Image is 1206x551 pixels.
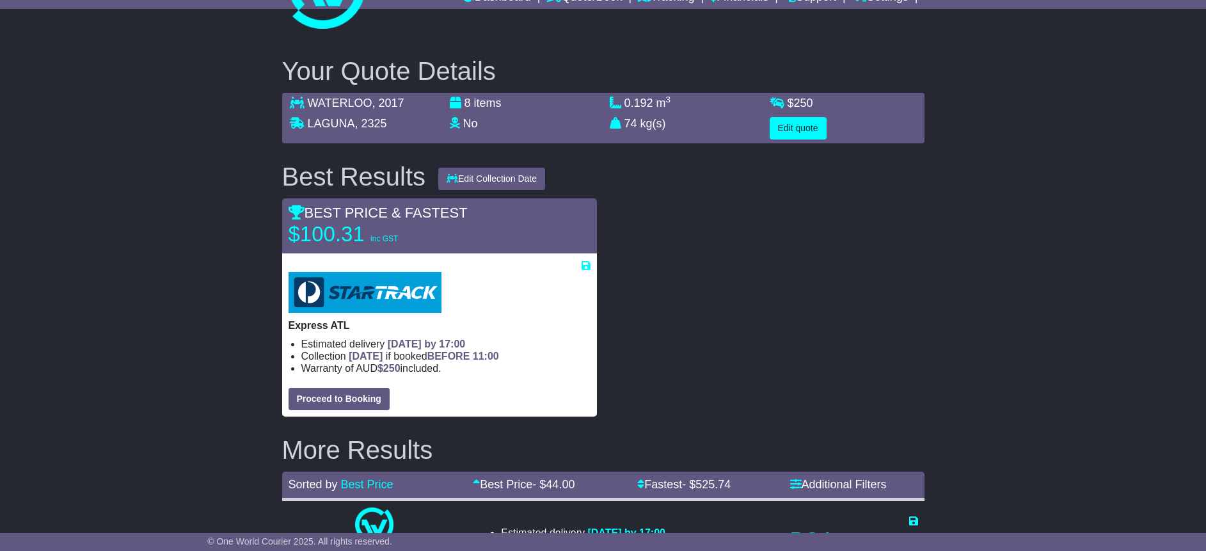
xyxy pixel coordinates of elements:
span: 8 [464,97,471,109]
span: 525.74 [695,478,731,491]
span: © One World Courier 2025. All rights reserved. [207,536,392,547]
h2: Your Quote Details [282,57,924,85]
span: WATERLOO [308,97,372,109]
span: , 2017 [372,97,404,109]
span: Sorted by [289,478,338,491]
button: Edit Collection Date [438,168,545,190]
span: , 2325 [355,117,387,130]
span: LAGUNA [308,117,355,130]
span: 74 [624,117,637,130]
li: Warranty of AUD included. [301,362,591,374]
span: [DATE] by 17:00 [587,527,665,538]
span: [DATE] [349,351,383,362]
button: Edit quote [770,117,827,140]
a: Best Price- $44.00 [473,478,575,491]
span: 250 [794,97,813,109]
span: [DATE] by 17:00 [388,339,466,349]
li: Estimated delivery [301,338,591,350]
img: StarTrack: Express ATL [289,272,441,313]
span: No [463,117,478,130]
h2: More Results [282,436,924,464]
span: 0.192 [624,97,653,109]
sup: 3 [666,95,671,104]
span: - $ [532,478,575,491]
span: BEST PRICE & FASTEST [289,205,468,221]
a: Additional Filters [790,478,887,491]
a: Fastest- $525.74 [637,478,731,491]
span: BEFORE [427,351,470,362]
p: Express ATL [289,319,591,331]
span: $ [788,97,813,109]
span: inc GST [370,234,398,243]
p: $100.31 [289,221,448,247]
span: 44.00 [546,478,575,491]
li: Collection [301,350,591,362]
span: m [656,97,671,109]
span: 11:00 [473,351,499,362]
span: - $ [682,478,731,491]
li: Estimated delivery [501,527,665,539]
img: One World Courier: Same Day Nationwide(quotes take 0.5-1 hour) [355,507,393,546]
span: kg(s) [640,117,666,130]
span: if booked [349,351,498,362]
button: Proceed to Booking [289,388,390,410]
div: Best Results [276,163,432,191]
span: 250 [383,363,401,374]
a: Best Price [341,478,393,491]
span: items [474,97,502,109]
span: $ [377,363,401,374]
